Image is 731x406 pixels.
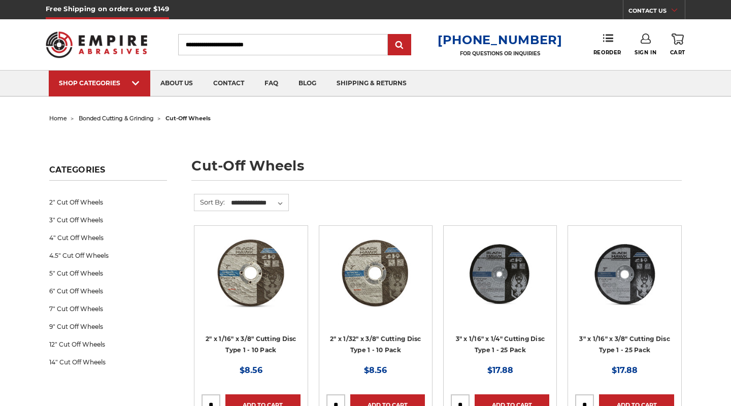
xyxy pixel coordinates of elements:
input: Submit [389,35,410,55]
p: FOR QUESTIONS OR INQUIRIES [438,50,562,57]
span: Sign In [635,49,656,56]
a: blog [288,71,326,96]
span: $8.56 [240,365,262,375]
img: Empire Abrasives [46,25,147,64]
span: Cart [670,49,685,56]
a: 3" x 1/16" x 1/4" Cutting Disc Type 1 - 25 Pack [456,335,545,354]
a: 2" x 1/16" x 3/8" Cutting Disc Type 1 - 10 Pack [206,335,296,354]
a: about us [150,71,203,96]
h5: Categories [49,165,167,181]
a: faq [254,71,288,96]
a: 9" Cut Off Wheels [49,318,167,335]
img: 2" x 1/32" x 3/8" Cut Off Wheel [335,233,416,314]
img: 3” x .0625” x 1/4” Die Grinder Cut-Off Wheels by Black Hawk Abrasives [459,233,541,314]
a: Reorder [593,33,621,55]
a: 7" Cut Off Wheels [49,300,167,318]
a: 2" x 1/32" x 3/8" Cutting Disc Type 1 - 10 Pack [330,335,421,354]
a: 4.5" Cut Off Wheels [49,247,167,264]
a: 5" Cut Off Wheels [49,264,167,282]
a: [PHONE_NUMBER] [438,32,562,47]
a: 3" x 1/16" x 3/8" Cutting Disc Type 1 - 25 Pack [579,335,670,354]
h1: cut-off wheels [191,159,682,181]
a: 14" Cut Off Wheels [49,353,167,371]
a: 2" x 1/16" x 3/8" Cut Off Wheel [202,233,300,331]
span: cut-off wheels [165,115,211,122]
div: SHOP CATEGORIES [59,79,140,87]
a: 4" Cut Off Wheels [49,229,167,247]
a: 2" x 1/32" x 3/8" Cut Off Wheel [326,233,425,331]
span: Reorder [593,49,621,56]
a: 6" Cut Off Wheels [49,282,167,300]
a: contact [203,71,254,96]
select: Sort By: [229,195,288,211]
a: home [49,115,67,122]
a: 3" x 1/16" x 3/8" Cutting Disc [575,233,674,331]
a: Cart [670,33,685,56]
span: $17.88 [487,365,513,375]
a: 3” x .0625” x 1/4” Die Grinder Cut-Off Wheels by Black Hawk Abrasives [451,233,549,331]
a: shipping & returns [326,71,417,96]
a: bonded cutting & grinding [79,115,154,122]
span: $8.56 [364,365,387,375]
a: 12" Cut Off Wheels [49,335,167,353]
img: 2" x 1/16" x 3/8" Cut Off Wheel [210,233,291,314]
label: Sort By: [194,194,225,210]
span: $17.88 [612,365,638,375]
a: 3" Cut Off Wheels [49,211,167,229]
a: 2" Cut Off Wheels [49,193,167,211]
a: CONTACT US [628,5,685,19]
img: 3" x 1/16" x 3/8" Cutting Disc [584,233,666,314]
